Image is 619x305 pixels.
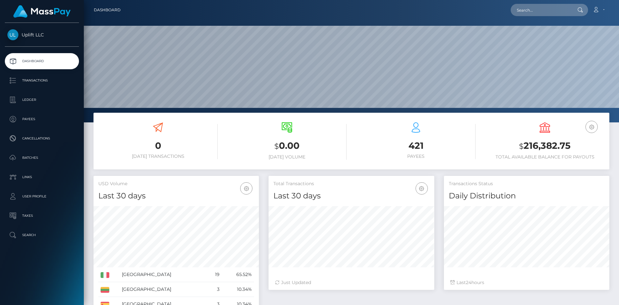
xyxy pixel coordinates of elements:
a: Search [5,227,79,243]
h5: Transactions Status [449,181,604,187]
p: Payees [7,114,76,124]
p: Ledger [7,95,76,105]
a: Ledger [5,92,79,108]
a: Transactions [5,72,79,89]
td: 3 [207,282,221,297]
p: Cancellations [7,134,76,143]
h3: 216,382.75 [485,139,604,153]
img: MassPay Logo [13,5,71,18]
a: Links [5,169,79,185]
p: User Profile [7,192,76,201]
a: Dashboard [5,53,79,69]
h4: Last 30 days [98,190,254,202]
p: Search [7,230,76,240]
td: 19 [207,267,221,282]
h3: 0 [98,139,218,152]
h6: Payees [356,154,476,159]
h6: [DATE] Transactions [98,154,218,159]
a: Cancellations [5,130,79,147]
p: Transactions [7,76,76,85]
p: Batches [7,153,76,163]
td: [GEOGRAPHIC_DATA] [120,267,207,282]
h6: [DATE] Volume [227,154,347,160]
small: $ [274,142,279,151]
p: Dashboard [7,56,76,66]
td: 65.52% [222,267,254,282]
a: Batches [5,150,79,166]
h5: USD Volume [98,181,254,187]
img: IT.png [101,272,109,278]
a: Dashboard [94,3,121,17]
p: Links [7,172,76,182]
div: Last hours [450,279,603,286]
h3: 421 [356,139,476,152]
div: Just Updated [275,279,427,286]
small: $ [519,142,524,151]
h4: Daily Distribution [449,190,604,202]
a: Taxes [5,208,79,224]
h4: Last 30 days [273,190,429,202]
a: User Profile [5,188,79,205]
h3: 0.00 [227,139,347,153]
h6: Total Available Balance for Payouts [485,154,604,160]
img: Uplift LLC [7,29,18,40]
span: Uplift LLC [5,32,79,38]
td: [GEOGRAPHIC_DATA] [120,282,207,297]
p: Taxes [7,211,76,221]
td: 10.34% [222,282,254,297]
img: LT.png [101,287,109,293]
input: Search... [511,4,571,16]
span: 24 [466,280,471,285]
h5: Total Transactions [273,181,429,187]
a: Payees [5,111,79,127]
